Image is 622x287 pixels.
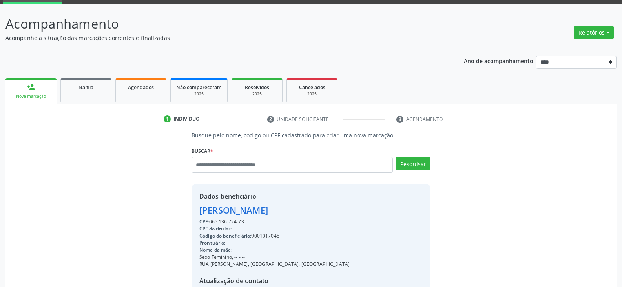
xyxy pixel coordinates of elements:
span: CPF: [199,218,209,225]
span: Código do beneficiário: [199,232,251,239]
button: Relatórios [574,26,614,39]
div: 065.136.724-73 [199,218,350,225]
div: Indivíduo [173,115,200,122]
div: RUA [PERSON_NAME], [GEOGRAPHIC_DATA], [GEOGRAPHIC_DATA] [199,261,350,268]
p: Acompanhamento [5,14,433,34]
div: -- [199,247,350,254]
div: -- [199,225,350,232]
span: Prontuário: [199,239,226,246]
div: [PERSON_NAME] [199,204,350,217]
p: Busque pelo nome, código ou CPF cadastrado para criar uma nova marcação. [192,131,430,139]
p: Ano de acompanhamento [464,56,533,66]
label: Buscar [192,145,213,157]
div: 2025 [237,91,277,97]
span: Nome da mãe: [199,247,232,253]
button: Pesquisar [396,157,430,170]
div: -- [199,239,350,247]
div: Atualização de contato [199,276,350,285]
div: Dados beneficiário [199,192,350,201]
div: person_add [27,83,35,91]
span: Agendados [128,84,154,91]
span: Cancelados [299,84,325,91]
span: Não compareceram [176,84,222,91]
span: Na fila [78,84,93,91]
div: Nova marcação [11,93,51,99]
div: 2025 [176,91,222,97]
div: Sexo Feminino, -- - -- [199,254,350,261]
div: 1 [164,115,171,122]
div: 2025 [292,91,332,97]
div: 9001017045 [199,232,350,239]
span: Resolvidos [245,84,269,91]
span: CPF do titular: [199,225,232,232]
p: Acompanhe a situação das marcações correntes e finalizadas [5,34,433,42]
